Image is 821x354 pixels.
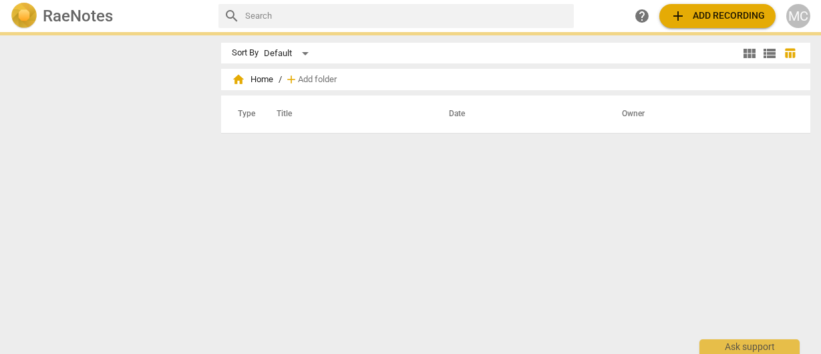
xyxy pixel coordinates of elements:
[742,45,758,61] span: view_module
[43,7,113,25] h2: RaeNotes
[740,43,760,63] button: Tile view
[232,73,245,86] span: home
[780,43,800,63] button: Table view
[699,339,800,354] div: Ask support
[786,4,810,28] button: MC
[670,8,686,24] span: add
[224,8,240,24] span: search
[670,8,765,24] span: Add recording
[227,96,261,133] th: Type
[606,96,796,133] th: Owner
[279,75,282,85] span: /
[659,4,776,28] button: Upload
[232,73,273,86] span: Home
[784,47,796,59] span: table_chart
[298,75,337,85] span: Add folder
[232,48,259,58] div: Sort By
[762,45,778,61] span: view_list
[630,4,654,28] a: Help
[433,96,607,133] th: Date
[11,3,37,29] img: Logo
[264,43,313,64] div: Default
[285,73,298,86] span: add
[245,5,568,27] input: Search
[261,96,432,133] th: Title
[11,3,208,29] a: LogoRaeNotes
[634,8,650,24] span: help
[760,43,780,63] button: List view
